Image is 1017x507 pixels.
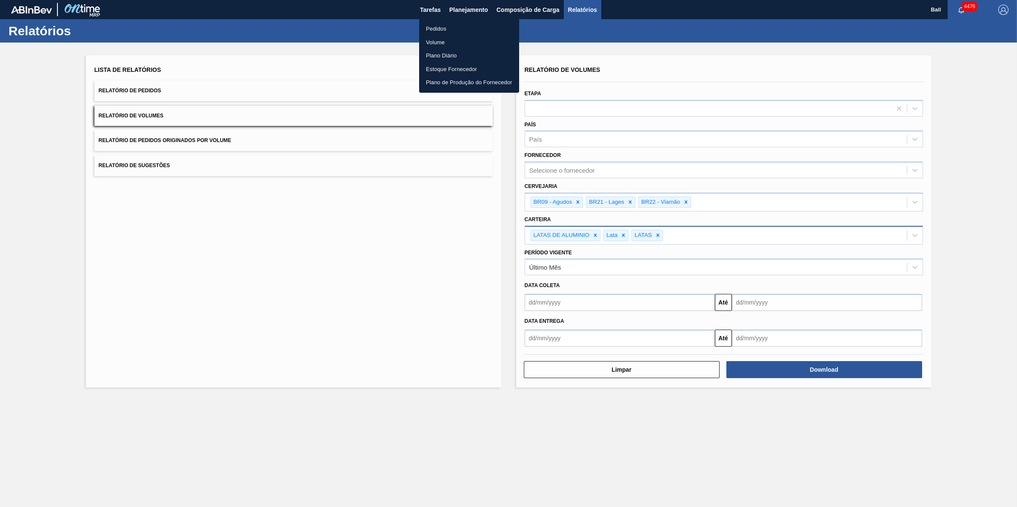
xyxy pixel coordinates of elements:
[419,36,519,49] a: Volume
[419,63,519,76] a: Estoque Fornecedor
[419,22,519,36] a: Pedidos
[419,49,519,63] a: Plano Diário
[419,76,519,89] a: Plano de Produção do Fornecedor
